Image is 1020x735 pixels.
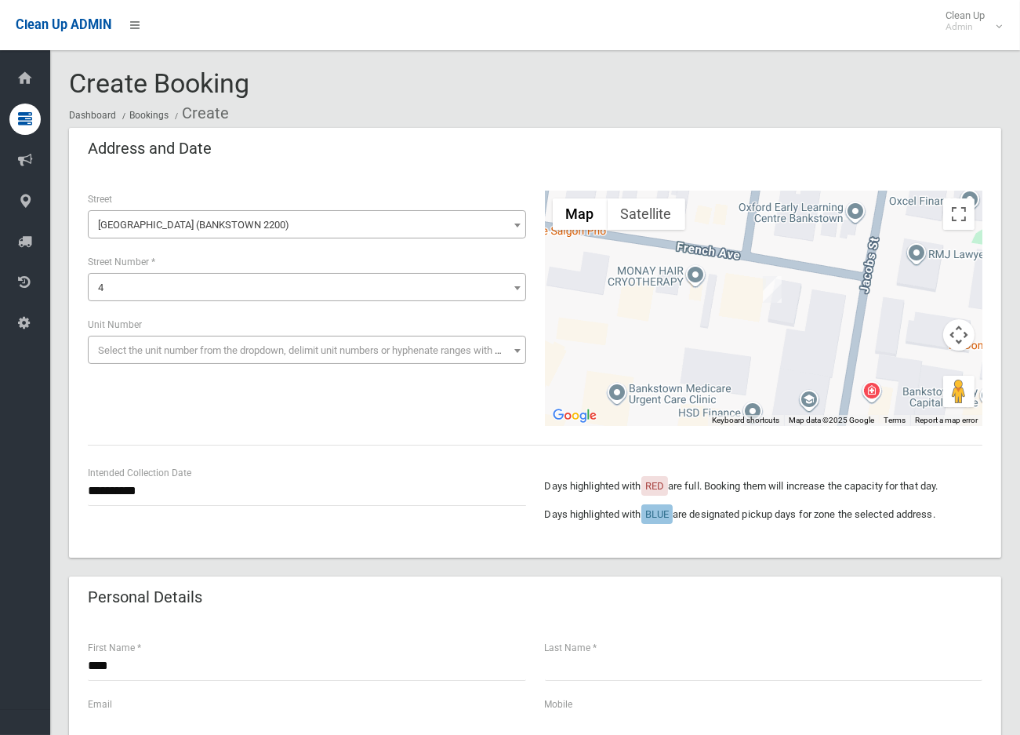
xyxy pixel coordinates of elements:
span: Clean Up ADMIN [16,17,111,32]
span: 4 [98,282,103,293]
button: Show street map [553,198,608,230]
p: Days highlighted with are full. Booking them will increase the capacity for that day. [545,477,983,496]
span: Select the unit number from the dropdown, delimit unit numbers or hyphenate ranges with a comma [98,344,536,356]
button: Drag Pegman onto the map to open Street View [943,376,975,407]
a: Dashboard [69,110,116,121]
p: Days highlighted with are designated pickup days for zone the selected address. [545,505,983,524]
a: Bookings [129,110,169,121]
div: 4 French Avenue, BANKSTOWN NSW 2200 [763,276,782,303]
header: Personal Details [69,582,221,613]
button: Toggle fullscreen view [943,198,975,230]
span: Create Booking [69,67,249,99]
header: Address and Date [69,133,230,164]
li: Create [171,99,229,128]
span: French Avenue (BANKSTOWN 2200) [88,210,526,238]
span: Map data ©2025 Google [789,416,874,424]
span: RED [645,480,664,492]
button: Keyboard shortcuts [712,415,779,426]
small: Admin [946,21,985,33]
a: Report a map error [915,416,978,424]
img: Google [549,406,601,426]
a: Terms (opens in new tab) [884,416,906,424]
button: Show satellite imagery [608,198,685,230]
button: Map camera controls [943,319,975,351]
a: Open this area in Google Maps (opens a new window) [549,406,601,426]
span: Clean Up [938,9,1000,33]
span: French Avenue (BANKSTOWN 2200) [92,214,522,236]
span: BLUE [645,508,669,520]
span: 4 [92,277,522,299]
span: 4 [88,273,526,301]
